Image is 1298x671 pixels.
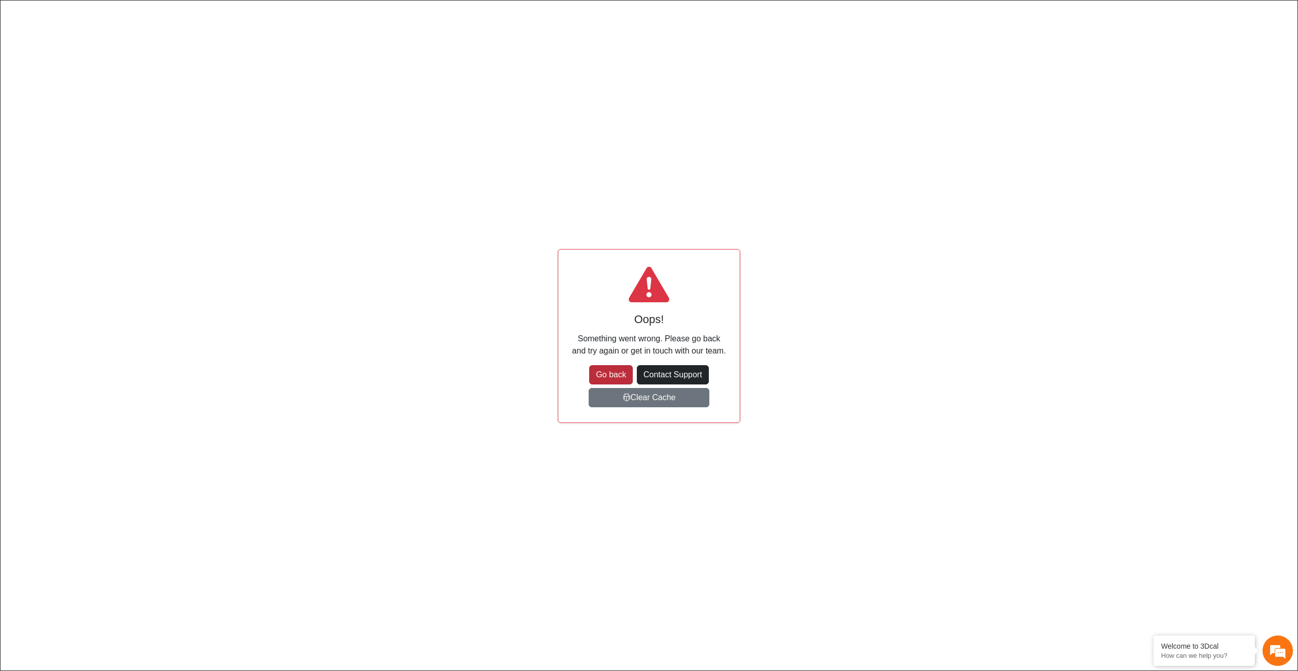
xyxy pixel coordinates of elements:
[1161,642,1247,650] div: Welcome to 3Dcal
[589,388,709,407] button: Clear Cache
[570,310,728,329] h5: Oops!
[589,365,633,384] button: Go back
[637,365,709,384] a: Contact Support
[1161,652,1247,659] p: How can we help you?
[570,333,728,357] p: Something went wrong. Please go back and try again or get in touch with our team.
